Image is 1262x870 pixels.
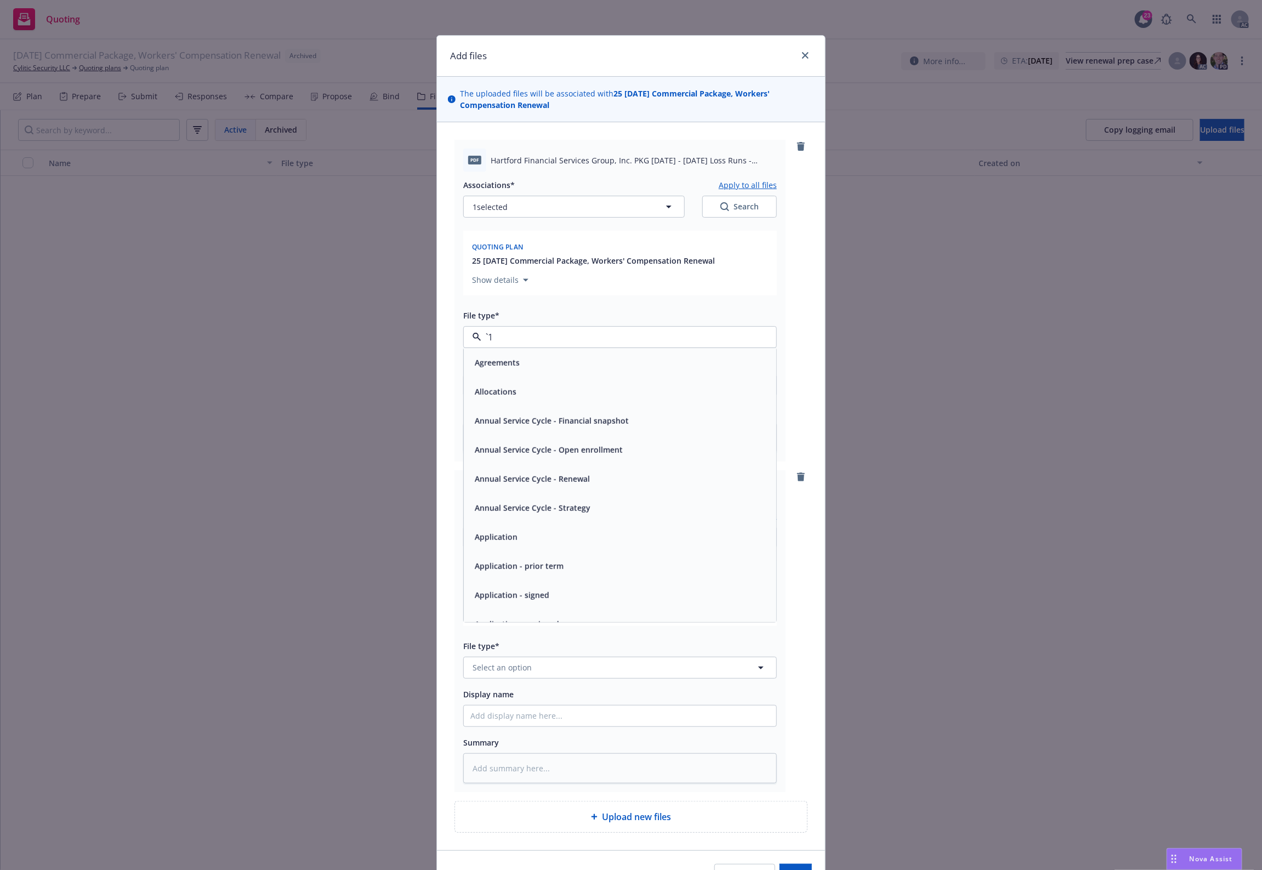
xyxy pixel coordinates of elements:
button: 1selected [463,196,685,218]
button: Agreements [475,357,520,368]
svg: Search [720,202,729,211]
button: SearchSearch [702,196,777,218]
strong: 25 [DATE] Commercial Package, Workers' Compensation Renewal [460,88,770,110]
button: Select an option [463,657,777,679]
h1: Add files [450,49,487,63]
button: Annual Service Cycle - Strategy [475,502,590,514]
button: Application - prior term [475,560,564,572]
button: Annual Service Cycle - Open enrollment [475,444,623,456]
span: Hartford Financial Services Group, Inc. PKG [DATE] - [DATE] Loss Runs - Valued [DATE].pdf [491,155,777,166]
button: Annual Service Cycle - Financial snapshot [475,415,629,427]
a: close [799,49,812,62]
span: Summary [463,737,499,748]
button: Apply to all files [719,178,777,191]
span: pdf [468,156,481,164]
span: File type* [463,310,499,321]
span: The uploaded files will be associated with [460,88,814,111]
span: Display name [463,689,514,700]
button: Application [475,531,518,543]
button: Application - unsigned [475,618,559,630]
span: Upload new files [602,810,671,823]
span: Associations* [463,180,515,190]
button: Allocations [475,386,516,397]
button: Nova Assist [1167,848,1242,870]
button: Annual Service Cycle - Renewal [475,473,590,485]
span: File type* [463,641,499,651]
span: 1 selected [473,201,508,213]
div: Drag to move [1167,849,1181,869]
div: Upload new files [454,801,808,833]
a: remove [794,470,808,484]
span: Quoting plan [472,242,524,252]
input: Add display name here... [464,706,776,726]
span: Nova Assist [1190,854,1233,863]
span: Select an option [473,662,532,673]
button: 25 [DATE] Commercial Package, Workers' Compensation Renewal [472,255,715,266]
a: remove [794,140,808,153]
button: Application - signed [475,589,549,601]
button: Show details [468,274,533,287]
div: Search [720,201,759,212]
input: Filter by keyword [481,331,754,344]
